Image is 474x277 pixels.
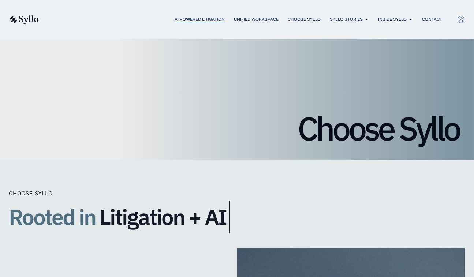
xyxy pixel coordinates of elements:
img: syllo [9,15,39,24]
a: Inside Syllo [378,16,407,23]
div: Choose Syllo [9,189,302,198]
span: Litigation + AI [100,205,226,229]
h1: Choose Syllo [15,112,459,145]
a: AI Powered Litigation [175,16,225,23]
a: Choose Syllo [288,16,321,23]
a: Unified Workspace [234,16,279,23]
a: Contact [422,16,442,23]
div: Menu Toggle [53,16,442,23]
span: Rooted in [9,201,96,233]
nav: Menu [53,16,442,23]
a: Syllo Stories [330,16,363,23]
